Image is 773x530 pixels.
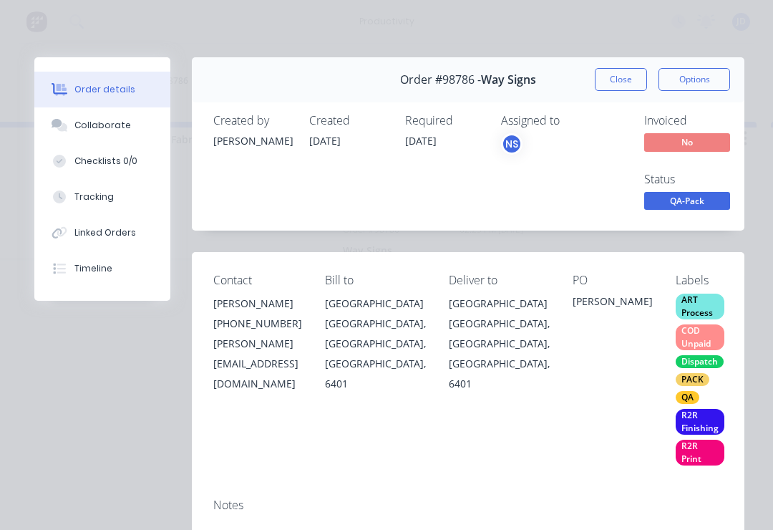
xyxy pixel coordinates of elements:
[74,262,112,275] div: Timeline
[213,334,302,394] div: [PERSON_NAME][EMAIL_ADDRESS][DOMAIN_NAME]
[676,373,709,386] div: PACK
[213,294,302,394] div: [PERSON_NAME][PHONE_NUMBER][PERSON_NAME][EMAIL_ADDRESS][DOMAIN_NAME]
[34,72,170,107] button: Order details
[400,73,481,87] span: Order #98786 -
[658,68,730,91] button: Options
[676,274,724,287] div: Labels
[676,409,724,435] div: R2R Finishing
[325,294,426,394] div: [GEOGRAPHIC_DATA][GEOGRAPHIC_DATA], [GEOGRAPHIC_DATA], [GEOGRAPHIC_DATA], 6401
[595,68,647,91] button: Close
[34,107,170,143] button: Collaborate
[501,114,644,127] div: Assigned to
[74,155,137,168] div: Checklists 0/0
[405,114,484,127] div: Required
[34,251,170,286] button: Timeline
[676,440,724,466] div: R2R Print
[74,83,135,96] div: Order details
[309,134,341,148] span: [DATE]
[325,274,426,287] div: Bill to
[34,215,170,251] button: Linked Orders
[676,294,724,319] div: ART Process
[449,274,550,287] div: Deliver to
[644,133,730,151] span: No
[325,314,426,394] div: [GEOGRAPHIC_DATA], [GEOGRAPHIC_DATA], [GEOGRAPHIC_DATA], 6401
[213,314,302,334] div: [PHONE_NUMBER]
[213,114,292,127] div: Created by
[325,294,426,314] div: [GEOGRAPHIC_DATA]
[34,143,170,179] button: Checklists 0/0
[74,191,114,203] div: Tracking
[74,226,136,239] div: Linked Orders
[676,324,724,350] div: COD Unpaid
[405,134,437,148] span: [DATE]
[644,114,752,127] div: Invoiced
[213,274,302,287] div: Contact
[213,133,292,148] div: [PERSON_NAME]
[644,192,730,210] span: QA-Pack
[449,294,550,314] div: [GEOGRAPHIC_DATA]
[449,314,550,394] div: [GEOGRAPHIC_DATA], [GEOGRAPHIC_DATA], [GEOGRAPHIC_DATA], 6401
[644,192,730,213] button: QA-Pack
[501,133,522,155] button: NS
[213,294,302,314] div: [PERSON_NAME]
[34,179,170,215] button: Tracking
[573,274,653,287] div: PO
[309,114,388,127] div: Created
[573,294,653,314] div: [PERSON_NAME]
[644,173,752,186] div: Status
[676,391,699,404] div: QA
[676,355,724,368] div: Dispatch
[449,294,550,394] div: [GEOGRAPHIC_DATA][GEOGRAPHIC_DATA], [GEOGRAPHIC_DATA], [GEOGRAPHIC_DATA], 6401
[74,119,131,132] div: Collaborate
[213,498,723,512] div: Notes
[481,73,536,87] span: Way Signs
